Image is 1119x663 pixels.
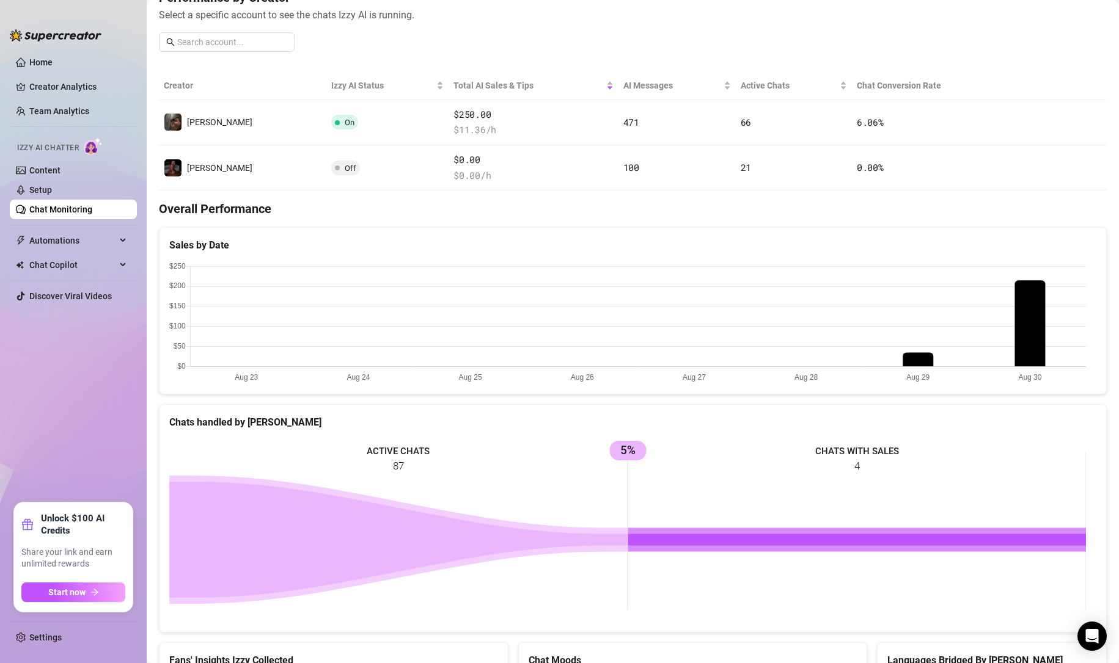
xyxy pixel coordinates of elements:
[29,77,127,96] a: Creator Analytics
[21,518,34,531] span: gift
[164,114,182,131] img: Edgar
[453,168,613,183] span: $ 0.00 /h
[29,231,116,250] span: Automations
[453,153,613,167] span: $0.00
[29,106,89,116] a: Team Analytics
[29,205,92,214] a: Chat Monitoring
[453,123,613,137] span: $ 11.36 /h
[741,79,837,92] span: Active Chats
[453,79,603,92] span: Total AI Sales & Tips
[345,118,354,127] span: On
[736,71,852,100] th: Active Chats
[623,79,721,92] span: AI Messages
[164,159,182,176] img: Maria
[90,588,99,596] span: arrow-right
[169,415,1096,430] div: Chats handled by [PERSON_NAME]
[623,116,639,128] span: 471
[166,38,175,46] span: search
[16,236,26,245] span: thunderbolt
[449,71,618,100] th: Total AI Sales & Tips
[29,165,61,175] a: Content
[159,200,1107,217] h4: Overall Performance
[453,107,613,122] span: $250.00
[618,71,736,100] th: AI Messages
[29,57,53,67] a: Home
[345,164,356,173] span: Off
[741,116,751,128] span: 66
[41,512,125,537] strong: Unlock $100 AI Credits
[187,117,252,127] span: [PERSON_NAME]
[29,255,116,275] span: Chat Copilot
[10,29,101,42] img: logo-BBDzfeDw.svg
[29,632,62,642] a: Settings
[21,582,125,602] button: Start nowarrow-right
[16,261,24,269] img: Chat Copilot
[187,163,252,173] span: [PERSON_NAME]
[17,142,79,154] span: Izzy AI Chatter
[169,237,1096,253] div: Sales by Date
[159,71,326,100] th: Creator
[29,185,52,195] a: Setup
[857,116,884,128] span: 6.06 %
[331,79,435,92] span: Izzy AI Status
[741,161,751,173] span: 21
[29,291,112,301] a: Discover Viral Videos
[84,137,103,155] img: AI Chatter
[623,161,639,173] span: 100
[857,161,884,173] span: 0.00 %
[852,71,1012,100] th: Chat Conversion Rate
[326,71,449,100] th: Izzy AI Status
[1077,621,1107,651] div: Open Intercom Messenger
[177,35,287,49] input: Search account...
[48,587,86,597] span: Start now
[159,7,1107,23] span: Select a specific account to see the chats Izzy AI is running.
[21,546,125,570] span: Share your link and earn unlimited rewards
